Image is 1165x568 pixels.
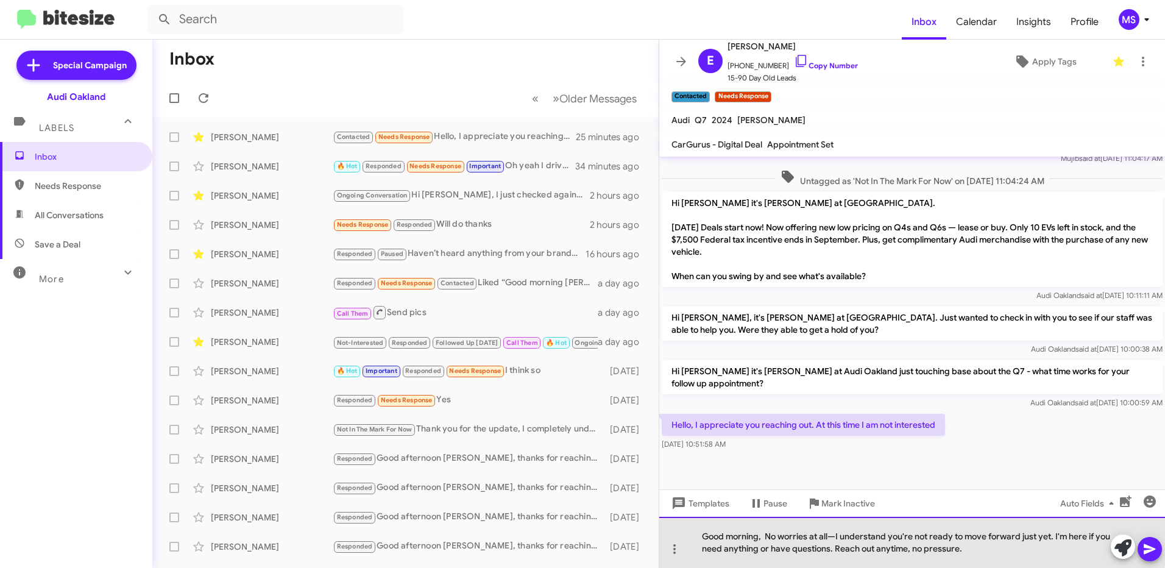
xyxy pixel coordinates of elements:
div: [DATE] [604,511,649,524]
div: [PERSON_NAME] [211,453,333,465]
div: Good morning, No worries at all—I understand you're not ready to move forward just yet. I'm here ... [659,517,1165,568]
span: said at [1075,344,1097,353]
small: Contacted [671,91,710,102]
div: Send pics [333,305,598,320]
p: Hi [PERSON_NAME] it's [PERSON_NAME] at [GEOGRAPHIC_DATA]. [DATE] Deals start now! Now offering ne... [662,192,1163,287]
div: [PERSON_NAME] [211,307,333,319]
div: [PERSON_NAME] [211,190,333,202]
div: Yes [333,334,598,349]
span: [PERSON_NAME] [737,115,806,126]
div: [DATE] [604,394,649,406]
a: Special Campaign [16,51,136,80]
span: E [707,51,714,71]
span: Important [469,162,501,170]
div: [DATE] [604,541,649,553]
div: Oh yeah I drive one already [333,159,576,173]
div: [PERSON_NAME] [211,248,333,260]
div: [DATE] [604,482,649,494]
span: Audi Oakland [DATE] 10:00:59 AM [1030,398,1163,407]
div: MS [1119,9,1139,30]
button: Auto Fields [1050,492,1128,514]
span: Call Them [337,310,369,318]
span: Untagged as 'Not In The Mark For Now' on [DATE] 11:04:24 AM [776,169,1049,187]
span: Contacted [441,279,474,287]
nav: Page navigation example [525,86,644,111]
span: Responded [366,162,402,170]
span: Not-Interested [337,339,384,347]
span: Not In The Mark For Now [337,425,413,433]
div: a day ago [598,307,649,319]
div: [DATE] [604,365,649,377]
div: [PERSON_NAME] [211,277,333,289]
span: Older Messages [559,92,637,105]
span: [DATE] 10:51:58 AM [662,439,726,449]
button: Previous [525,86,546,111]
div: [PERSON_NAME] [211,394,333,406]
span: More [39,274,64,285]
span: Audi Oakland [DATE] 10:00:38 AM [1031,344,1163,353]
span: [PHONE_NUMBER] [728,54,858,72]
div: Yes [333,393,604,407]
span: Special Campaign [53,59,127,71]
span: Appointment Set [767,139,834,150]
span: Responded [337,279,373,287]
p: Hi [PERSON_NAME] it's [PERSON_NAME] at Audi Oakland just touching base about the Q7 - what time w... [662,360,1163,394]
span: 🔥 Hot [546,339,567,347]
div: Good afternoon [PERSON_NAME], thanks for reaching out. We’d love to see the vehicle in person to ... [333,452,604,466]
span: Inbox [902,4,946,40]
a: Insights [1007,4,1061,40]
span: « [532,91,539,106]
a: Profile [1061,4,1108,40]
div: Liked “Good morning [PERSON_NAME], thanks for reaching out. We'd love to see the vehicle in perso... [333,276,598,290]
span: Needs Response [35,180,138,192]
div: Good afternoon [PERSON_NAME], thanks for reaching out. We’d love to see the vehicle in person to ... [333,510,604,524]
button: MS [1108,9,1152,30]
span: Responded [337,484,373,492]
span: Q7 [695,115,707,126]
small: Needs Response [715,91,771,102]
div: [PERSON_NAME] [211,424,333,436]
span: said at [1081,291,1102,300]
span: Responded [405,367,441,375]
div: [PERSON_NAME] [211,131,333,143]
span: 🔥 Hot [337,162,358,170]
div: [PERSON_NAME] [211,511,333,524]
span: Apply Tags [1032,51,1077,73]
div: Haven’t heard anything from your brand specialist since last week so I'm assuming there is no nee... [333,247,586,261]
span: 🔥 Hot [337,367,358,375]
span: Responded [392,339,428,347]
span: Contacted [337,133,370,141]
span: Followed Up [DATE] [436,339,498,347]
div: [PERSON_NAME] [211,336,333,348]
span: 15-90 Day Old Leads [728,72,858,84]
span: Save a Deal [35,238,80,250]
span: Audi [671,115,690,126]
span: Needs Response [337,221,389,229]
span: Needs Response [381,279,433,287]
div: 25 minutes ago [576,131,649,143]
span: Mujib [DATE] 11:04:17 AM [1061,154,1163,163]
span: Needs Response [381,396,433,404]
span: Ongoing Conversation [337,191,408,199]
span: Pause [763,492,787,514]
div: 16 hours ago [586,248,649,260]
div: a day ago [598,277,649,289]
button: Apply Tags [983,51,1107,73]
span: Audi Oakland [DATE] 10:11:11 AM [1036,291,1163,300]
div: I think so [333,364,604,378]
button: Pause [739,492,797,514]
div: [PERSON_NAME] [211,219,333,231]
span: said at [1075,398,1096,407]
span: Important [366,367,397,375]
span: CarGurus - Digital Deal [671,139,762,150]
span: All Conversations [35,209,104,221]
span: Responded [337,396,373,404]
span: [PERSON_NAME] [728,39,858,54]
span: 2024 [712,115,732,126]
span: Needs Response [409,162,461,170]
div: Good afternoon [PERSON_NAME], thanks for reaching out. We’d love to see the vehicle(s) in person ... [333,481,604,495]
span: said at [1079,154,1100,163]
button: Mark Inactive [797,492,885,514]
div: a day ago [598,336,649,348]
